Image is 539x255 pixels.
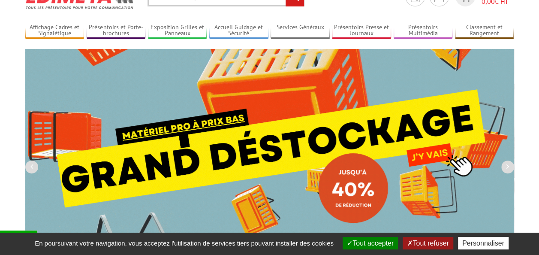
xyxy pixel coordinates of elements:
[87,24,146,38] a: Présentoirs et Porte-brochures
[148,24,207,38] a: Exposition Grilles et Panneaux
[209,24,268,38] a: Accueil Guidage et Sécurité
[30,240,338,247] span: En poursuivant votre navigation, vous acceptez l'utilisation de services tiers pouvant installer ...
[458,237,509,249] button: Personnaliser (fenêtre modale)
[271,24,330,38] a: Services Généraux
[455,24,514,38] a: Classement et Rangement
[403,237,453,249] button: Tout refuser
[332,24,391,38] a: Présentoirs Presse et Journaux
[25,24,84,38] a: Affichage Cadres et Signalétique
[343,237,398,249] button: Tout accepter
[394,24,453,38] a: Présentoirs Multimédia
